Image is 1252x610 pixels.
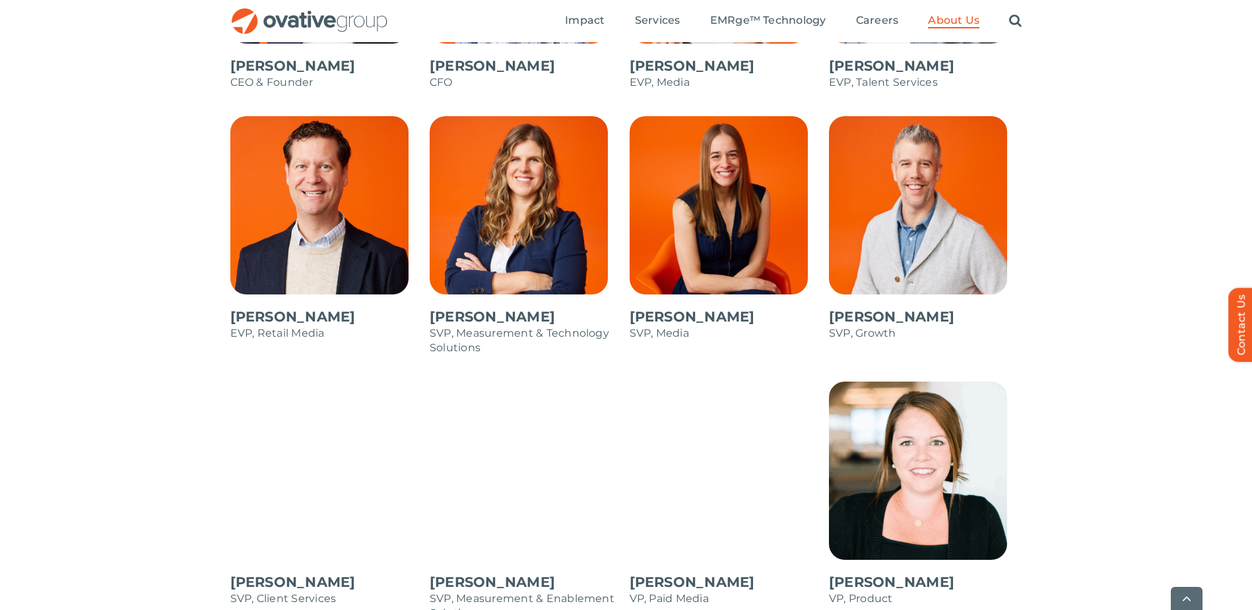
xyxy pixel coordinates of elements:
a: Services [635,14,680,28]
span: About Us [928,14,979,27]
a: EMRge™ Technology [710,14,826,28]
span: Careers [856,14,899,27]
a: Careers [856,14,899,28]
a: Search [1009,14,1022,28]
a: Impact [565,14,605,28]
a: About Us [928,14,979,28]
span: Services [635,14,680,27]
span: Impact [565,14,605,27]
a: OG_Full_horizontal_RGB [230,7,389,19]
span: EMRge™ Technology [710,14,826,27]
